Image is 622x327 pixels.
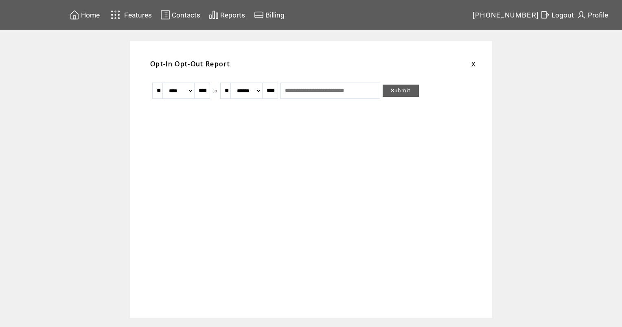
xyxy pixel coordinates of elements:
[265,11,285,19] span: Billing
[588,11,608,19] span: Profile
[68,9,101,21] a: Home
[70,10,79,20] img: home.svg
[150,59,230,68] span: Opt-In Opt-Out Report
[107,7,153,23] a: Features
[552,11,574,19] span: Logout
[159,9,201,21] a: Contacts
[383,85,419,97] a: Submit
[81,11,100,19] span: Home
[539,9,575,21] a: Logout
[208,9,246,21] a: Reports
[212,88,218,94] span: to
[576,10,586,20] img: profile.svg
[124,11,152,19] span: Features
[108,8,123,22] img: features.svg
[172,11,200,19] span: Contacts
[575,9,609,21] a: Profile
[209,10,219,20] img: chart.svg
[540,10,550,20] img: exit.svg
[254,10,264,20] img: creidtcard.svg
[220,11,245,19] span: Reports
[473,11,539,19] span: [PHONE_NUMBER]
[253,9,286,21] a: Billing
[160,10,170,20] img: contacts.svg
